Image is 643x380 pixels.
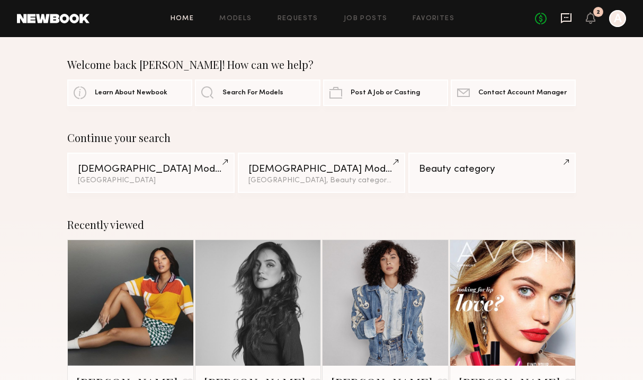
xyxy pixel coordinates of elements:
[67,153,235,193] a: [DEMOGRAPHIC_DATA] Models[GEOGRAPHIC_DATA]
[451,79,576,106] a: Contact Account Manager
[344,15,388,22] a: Job Posts
[222,90,283,96] span: Search For Models
[351,90,420,96] span: Post A Job or Casting
[171,15,194,22] a: Home
[195,79,320,106] a: Search For Models
[478,90,567,96] span: Contact Account Manager
[609,10,626,27] a: A
[78,164,224,174] div: [DEMOGRAPHIC_DATA] Models
[248,177,395,184] div: [GEOGRAPHIC_DATA], Beauty category
[248,164,395,174] div: [DEMOGRAPHIC_DATA] Models
[78,177,224,184] div: [GEOGRAPHIC_DATA]
[596,10,600,15] div: 2
[67,58,576,71] div: Welcome back [PERSON_NAME]! How can we help?
[323,79,448,106] a: Post A Job or Casting
[408,153,576,193] a: Beauty category
[413,15,454,22] a: Favorites
[67,79,192,106] a: Learn About Newbook
[95,90,167,96] span: Learn About Newbook
[219,15,252,22] a: Models
[67,131,576,144] div: Continue your search
[278,15,318,22] a: Requests
[238,153,405,193] a: [DEMOGRAPHIC_DATA] Models[GEOGRAPHIC_DATA], Beauty category&1other filter
[67,218,576,231] div: Recently viewed
[419,164,565,174] div: Beauty category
